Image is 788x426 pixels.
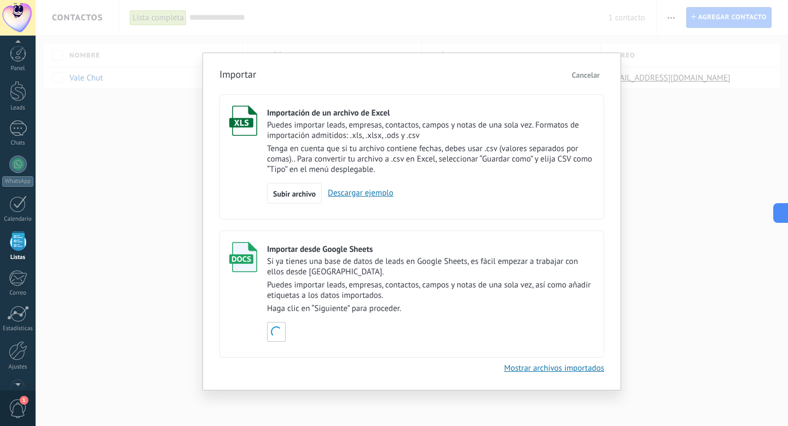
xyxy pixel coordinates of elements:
div: Calendario [2,216,34,223]
div: Importación de un archivo de Excel [267,108,594,118]
p: Puedes importar leads, empresas, contactos, campos y notas de una sola vez, así como añadir etiqu... [267,280,594,301]
div: Importar desde Google Sheets [267,244,594,255]
a: Descargar ejemplo [322,188,393,198]
div: Listas [2,254,34,261]
div: Estadísticas [2,325,34,332]
p: Puedes importar leads, empresas, contactos, campos y notas de una sola vez. Formatos de importaci... [267,120,594,141]
p: Tenga en cuenta que si tu archivo contiene fechas, debes usar .csv (valores separados por comas).... [267,143,594,175]
span: Subir archivo [273,190,316,198]
span: Cancelar [572,70,600,80]
p: Haga clic en “Siguiente” para proceder. [267,303,594,314]
div: Panel [2,65,34,72]
div: Leads [2,105,34,112]
a: Mostrar archivos importados [504,363,604,373]
button: Cancelar [567,67,604,83]
div: Chats [2,140,34,147]
p: Si ya tienes una base de datos de leads en Google Sheets, es fácil empezar a trabajar con ellos d... [267,256,594,277]
h3: Importar [219,68,256,83]
div: Correo [2,290,34,297]
div: WhatsApp [2,176,33,187]
div: Ajustes [2,364,34,371]
span: 1 [20,396,28,405]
